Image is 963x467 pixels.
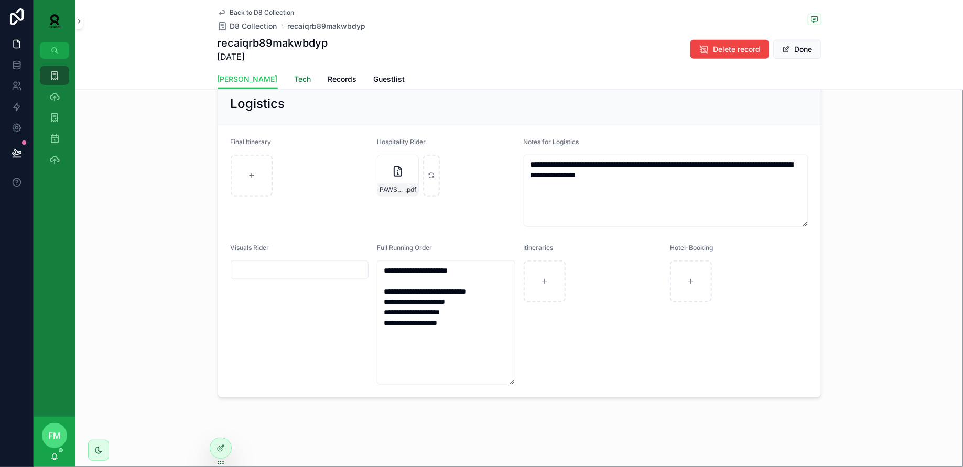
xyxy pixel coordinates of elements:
[218,8,295,17] a: Back to D8 Collection
[218,36,328,50] h1: recaiqrb89makwbdyp
[377,244,432,252] span: Full Running Order
[230,8,295,17] span: Back to D8 Collection
[380,186,405,194] span: PAWSA-Rider-2025-(1)
[690,40,769,59] button: Delete record
[48,429,61,442] span: FM
[218,21,277,31] a: D8 Collection
[218,50,328,63] span: [DATE]
[288,21,366,31] a: recaiqrb89makwbdyp
[524,244,554,252] span: Itineraries
[328,74,357,84] span: Records
[670,244,713,252] span: Hotel-Booking
[34,59,75,182] div: scrollable content
[773,40,821,59] button: Done
[231,95,285,112] h2: Logistics
[231,138,272,146] span: Final Itinerary
[374,70,405,91] a: Guestlist
[230,21,277,31] span: D8 Collection
[377,138,426,146] span: Hospitality Rider
[405,186,416,194] span: .pdf
[295,70,311,91] a: Tech
[524,138,579,146] span: Notes for Logistics
[374,74,405,84] span: Guestlist
[295,74,311,84] span: Tech
[218,74,278,84] span: [PERSON_NAME]
[231,244,269,252] span: Visuals Rider
[218,70,278,90] a: [PERSON_NAME]
[42,13,67,29] img: App logo
[328,70,357,91] a: Records
[713,44,761,55] span: Delete record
